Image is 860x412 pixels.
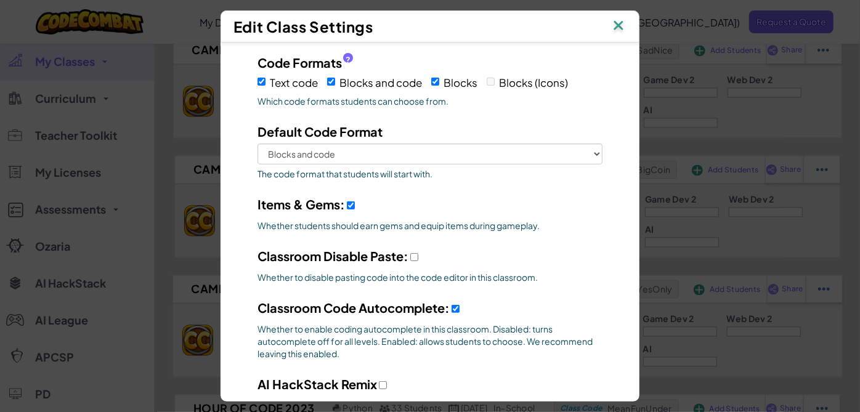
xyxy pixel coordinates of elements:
[258,300,450,315] span: Classroom Code Autocomplete:
[258,271,602,283] span: Whether to disable pasting code into the code editor in this classroom.
[258,219,602,232] div: Whether students should earn gems and equip items during gameplay.
[611,17,627,36] img: IconClose.svg
[327,78,335,86] input: Blocks and code
[339,76,422,89] span: Blocks and code
[258,196,345,212] span: Items & Gems:
[258,248,408,264] span: Classroom Disable Paste:
[258,376,377,392] span: AI HackStack Remix
[258,168,602,180] span: The code format that students will start with.
[258,54,342,71] span: Code Formats
[487,78,495,86] input: Blocks (Icons)
[270,76,318,89] span: Text code
[499,76,568,89] span: Blocks (Icons)
[258,78,266,86] input: Text code
[258,95,602,107] span: Which code formats students can choose from.
[444,76,477,89] span: Blocks
[233,17,373,36] span: Edit Class Settings
[258,323,602,360] span: Whether to enable coding autocomplete in this classroom. Disabled: turns autocomplete off for all...
[431,78,439,86] input: Blocks
[258,124,383,139] span: Default Code Format
[346,55,351,65] span: ?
